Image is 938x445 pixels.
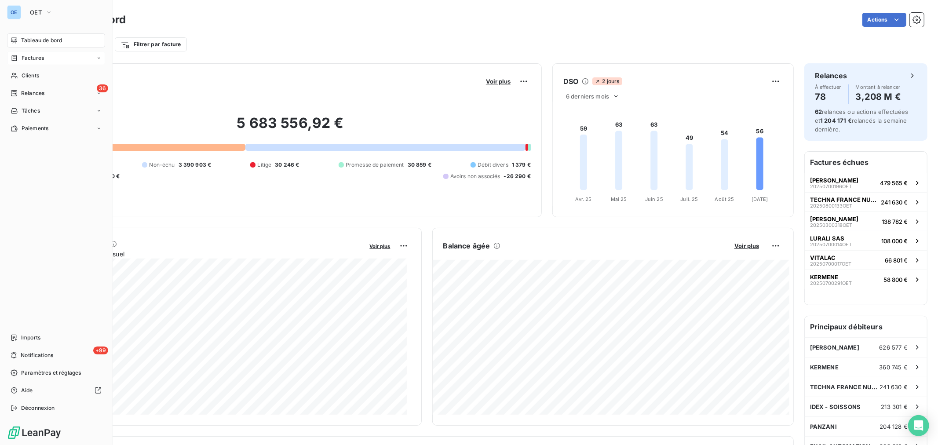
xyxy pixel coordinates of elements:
[566,93,609,100] span: 6 derniers mois
[810,423,837,430] span: PANZANI
[810,403,861,410] span: IDEX - SOISSONS
[576,196,592,202] tspan: Avr. 25
[7,426,62,440] img: Logo LeanPay
[810,281,852,286] span: 20250700291OET
[93,347,108,354] span: +99
[810,203,852,208] span: 20250800133OET
[486,78,511,85] span: Voir plus
[862,13,906,27] button: Actions
[680,196,698,202] tspan: Juil. 25
[592,77,622,85] span: 2 jours
[21,36,62,44] span: Tableau de bord
[30,9,42,16] span: OET
[810,344,859,351] span: [PERSON_NAME]
[715,196,734,202] tspan: Août 25
[815,70,847,81] h6: Relances
[21,89,44,97] span: Relances
[7,383,105,398] a: Aide
[908,415,929,436] div: Open Intercom Messenger
[810,177,858,184] span: [PERSON_NAME]
[21,387,33,394] span: Aide
[810,261,851,266] span: 20250700017OET
[810,184,852,189] span: 20250700196OET
[810,274,838,281] span: KERMENE
[732,242,762,250] button: Voir plus
[820,117,852,124] span: 1 204 171 €
[882,218,908,225] span: 138 782 €
[815,108,822,115] span: 62
[408,161,431,169] span: 30 859 €
[21,334,40,342] span: Imports
[856,90,901,104] h4: 3,208 M €
[810,364,839,371] span: KERMENE
[115,37,187,51] button: Filtrer par facture
[563,76,578,87] h6: DSO
[21,351,53,359] span: Notifications
[257,161,271,169] span: Litige
[370,243,391,249] span: Voir plus
[810,215,858,222] span: [PERSON_NAME]
[611,196,627,202] tspan: Mai 25
[810,235,844,242] span: LURALI SAS
[805,270,927,289] button: KERMENE20250700291OET58 800 €
[734,242,759,249] span: Voir plus
[21,369,81,377] span: Paramètres et réglages
[275,161,299,169] span: 30 246 €
[810,383,880,390] span: TECHNA FRANCE NUTRITION
[810,196,877,203] span: TECHNA FRANCE NUTRITION
[450,172,500,180] span: Avoirs non associés
[149,161,175,169] span: Non-échu
[883,276,908,283] span: 58 800 €
[880,423,908,430] span: 204 128 €
[179,161,212,169] span: 3 390 903 €
[880,179,908,186] span: 479 565 €
[346,161,404,169] span: Promesse de paiement
[881,403,908,410] span: 213 301 €
[645,196,663,202] tspan: Juin 25
[483,77,513,85] button: Voir plus
[7,5,21,19] div: OE
[443,241,490,251] h6: Balance âgée
[805,250,927,270] button: VITALAC20250700017OET66 801 €
[22,107,40,115] span: Tâches
[50,114,531,141] h2: 5 683 556,92 €
[805,316,927,337] h6: Principaux débiteurs
[805,192,927,212] button: TECHNA FRANCE NUTRITION20250800133OET241 630 €
[22,54,44,62] span: Factures
[810,222,852,228] span: 20250300318OET
[885,257,908,264] span: 66 801 €
[880,364,908,371] span: 360 745 €
[805,152,927,173] h6: Factures échues
[880,383,908,390] span: 241 630 €
[881,237,908,244] span: 108 000 €
[881,199,908,206] span: 241 630 €
[880,344,908,351] span: 626 577 €
[97,84,108,92] span: 36
[815,108,909,133] span: relances ou actions effectuées et relancés la semaine dernière.
[504,172,531,180] span: -26 290 €
[805,173,927,192] button: [PERSON_NAME]20250700196OET479 565 €
[50,249,364,259] span: Chiffre d'affaires mensuel
[22,124,48,132] span: Paiements
[752,196,768,202] tspan: [DATE]
[805,212,927,231] button: [PERSON_NAME]20250300318OET138 782 €
[815,84,841,90] span: À effectuer
[810,242,852,247] span: 20250700014OET
[22,72,39,80] span: Clients
[512,161,531,169] span: 1 379 €
[478,161,508,169] span: Débit divers
[810,254,836,261] span: VITALAC
[805,231,927,250] button: LURALI SAS20250700014OET108 000 €
[856,84,901,90] span: Montant à relancer
[815,90,841,104] h4: 78
[21,404,55,412] span: Déconnexion
[367,242,393,250] button: Voir plus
